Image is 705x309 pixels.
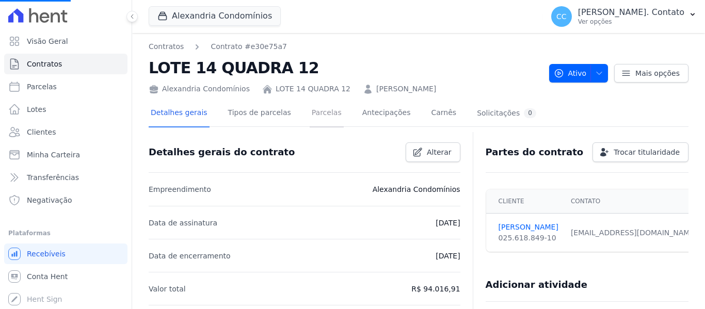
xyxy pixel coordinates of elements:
[571,227,697,238] div: [EMAIL_ADDRESS][DOMAIN_NAME]
[475,100,538,127] a: Solicitações0
[149,146,295,158] h3: Detalhes gerais do contrato
[276,84,350,94] a: LOTE 14 QUADRA 12
[27,271,68,282] span: Conta Hent
[406,142,460,162] a: Alterar
[436,250,460,262] p: [DATE]
[614,147,680,157] span: Trocar titularidade
[149,6,281,26] button: Alexandria Condomínios
[310,100,344,127] a: Parcelas
[27,172,79,183] span: Transferências
[543,2,705,31] button: CC [PERSON_NAME]. Contato Ver opções
[360,100,413,127] a: Antecipações
[373,183,460,196] p: Alexandria Condomínios
[578,7,684,18] p: [PERSON_NAME]. Contato
[226,100,293,127] a: Tipos de parcelas
[149,41,184,52] a: Contratos
[556,13,567,20] span: CC
[149,41,541,52] nav: Breadcrumb
[149,41,287,52] nav: Breadcrumb
[4,31,127,52] a: Visão Geral
[554,64,587,83] span: Ativo
[149,100,210,127] a: Detalhes gerais
[27,104,46,115] span: Lotes
[149,217,217,229] p: Data de assinatura
[486,146,584,158] h3: Partes do contrato
[4,122,127,142] a: Clientes
[4,243,127,264] a: Recebíveis
[499,233,558,243] div: 025.618.849-10
[27,249,66,259] span: Recebíveis
[8,227,123,239] div: Plataformas
[486,189,565,214] th: Cliente
[524,108,536,118] div: 0
[27,150,80,160] span: Minha Carteira
[149,283,186,295] p: Valor total
[27,36,68,46] span: Visão Geral
[635,68,680,78] span: Mais opções
[376,84,436,94] a: [PERSON_NAME]
[411,283,460,295] p: R$ 94.016,91
[429,100,458,127] a: Carnês
[149,84,250,94] div: Alexandria Condomínios
[4,54,127,74] a: Contratos
[4,76,127,97] a: Parcelas
[565,189,703,214] th: Contato
[4,167,127,188] a: Transferências
[149,56,541,79] h2: LOTE 14 QUADRA 12
[149,250,231,262] p: Data de encerramento
[477,108,536,118] div: Solicitações
[427,147,452,157] span: Alterar
[486,279,587,291] h3: Adicionar atividade
[27,59,62,69] span: Contratos
[211,41,287,52] a: Contrato #e30e75a7
[499,222,558,233] a: [PERSON_NAME]
[4,266,127,287] a: Conta Hent
[27,195,72,205] span: Negativação
[578,18,684,26] p: Ver opções
[4,99,127,120] a: Lotes
[149,183,211,196] p: Empreendimento
[4,190,127,210] a: Negativação
[27,127,56,137] span: Clientes
[4,144,127,165] a: Minha Carteira
[549,64,608,83] button: Ativo
[436,217,460,229] p: [DATE]
[27,82,57,92] span: Parcelas
[614,64,688,83] a: Mais opções
[592,142,688,162] a: Trocar titularidade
